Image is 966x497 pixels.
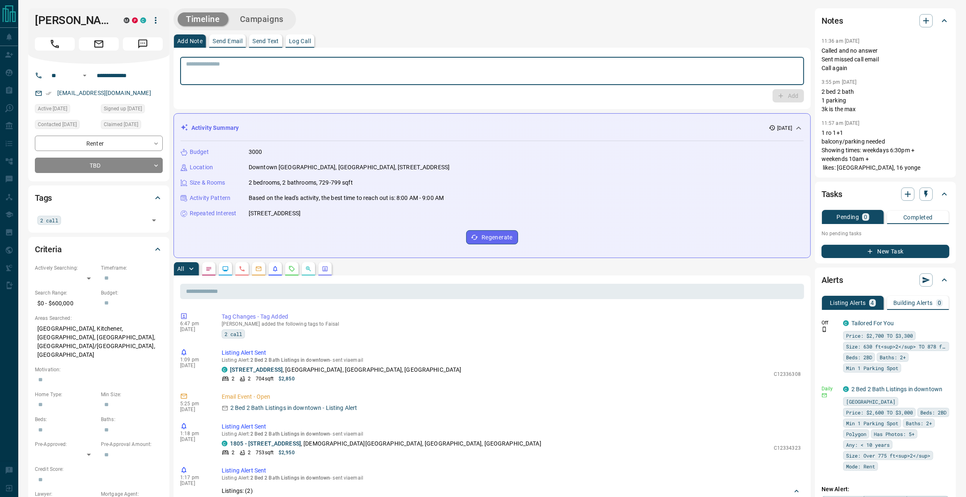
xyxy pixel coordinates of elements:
[822,273,843,287] h2: Alerts
[222,266,229,272] svg: Lead Browsing Activity
[272,266,279,272] svg: Listing Alerts
[248,449,251,456] p: 2
[256,375,274,382] p: 704 sqft
[213,38,242,44] p: Send Email
[180,363,209,368] p: [DATE]
[822,392,827,398] svg: Email
[140,17,146,23] div: condos.ca
[35,37,75,51] span: Call
[180,357,209,363] p: 1:09 pm
[249,209,301,218] p: [STREET_ADDRESS]
[35,191,52,205] h2: Tags
[190,163,213,172] p: Location
[222,367,227,373] div: condos.ca
[124,17,130,23] div: mrloft.ca
[843,320,849,326] div: condos.ca
[181,120,804,136] div: Activity Summary[DATE]
[279,449,295,456] p: $2,950
[35,188,163,208] div: Tags
[851,386,942,392] a: 2 Bed 2 Bath Listings in downtown
[822,485,949,494] p: New Alert:
[239,266,245,272] svg: Calls
[846,364,898,372] span: Min 1 Parking Spot
[822,188,842,201] h2: Tasks
[822,385,838,392] p: Daily
[35,391,97,398] p: Home Type:
[190,148,209,156] p: Budget
[35,104,97,116] div: Thu Aug 07 2025
[35,239,163,259] div: Criteria
[35,465,163,473] p: Credit Score:
[822,14,843,27] h2: Notes
[190,209,236,218] p: Repeated Interest
[35,366,163,373] p: Motivation:
[822,227,949,240] p: No pending tasks
[101,441,163,448] p: Pre-Approval Amount:
[938,300,941,306] p: 0
[846,451,930,460] span: Size: Over 775 ft<sup>2</sup>
[123,37,163,51] span: Message
[249,178,353,187] p: 2 bedrooms, 2 bathrooms, 729-799 sqft
[35,289,97,297] p: Search Range:
[822,11,949,31] div: Notes
[180,326,209,332] p: [DATE]
[864,214,867,220] p: 0
[466,230,518,244] button: Regenerate
[79,37,119,51] span: Email
[252,38,279,44] p: Send Text
[822,46,949,73] p: Called and no answer Sent missed call email Call again
[822,184,949,204] div: Tasks
[190,178,225,187] p: Size & Rooms
[232,12,292,26] button: Campaigns
[230,404,357,412] p: 2 Bed 2 Bath Listings in downtown - Listing Alert
[222,348,801,357] p: Listing Alert Sent
[101,391,163,398] p: Min Size:
[35,416,97,423] p: Beds:
[843,386,849,392] div: condos.ca
[893,300,933,306] p: Building Alerts
[177,266,184,272] p: All
[230,439,541,448] p: , [DEMOGRAPHIC_DATA][GEOGRAPHIC_DATA], [GEOGRAPHIC_DATA], [GEOGRAPHIC_DATA]
[46,90,51,96] svg: Email Verified
[822,38,860,44] p: 11:36 am [DATE]
[249,163,450,172] p: Downtown [GEOGRAPHIC_DATA], [GEOGRAPHIC_DATA], [STREET_ADDRESS]
[830,300,866,306] p: Listing Alerts
[180,475,209,480] p: 1:17 pm
[104,120,138,129] span: Claimed [DATE]
[846,342,946,351] span: Size: 630 ft<sup>2</sup> TO 878 ft<sup>2</sup>
[822,79,857,85] p: 3:55 pm [DATE]
[80,71,90,80] button: Open
[180,436,209,442] p: [DATE]
[35,314,163,322] p: Areas Searched:
[255,266,262,272] svg: Emails
[101,289,163,297] p: Budget:
[279,375,295,382] p: $2,850
[190,194,230,202] p: Activity Pattern
[846,441,890,449] span: Any: < 10 years
[774,444,801,452] p: C12334323
[148,214,160,226] button: Open
[906,419,932,427] span: Baths: 2+
[222,321,801,327] p: [PERSON_NAME] added the following tags to Faisal
[132,17,138,23] div: property.ca
[250,431,330,437] span: 2 Bed 2 Bath Listings in downtown
[35,243,62,256] h2: Criteria
[35,158,163,173] div: TBD
[101,120,163,132] div: Thu Sep 21 2023
[836,214,859,220] p: Pending
[851,320,894,326] a: Tailored For You
[180,480,209,486] p: [DATE]
[774,370,801,378] p: C12336308
[249,194,444,202] p: Based on the lead's activity, the best time to reach out is: 8:00 AM - 9:00 AM
[178,12,228,26] button: Timeline
[177,38,203,44] p: Add Note
[101,416,163,423] p: Baths:
[777,124,792,132] p: [DATE]
[180,321,209,326] p: 6:47 pm
[846,408,913,417] span: Price: $2,600 TO $3,000
[822,129,949,172] p: 1 ro 1+1 balcony/parking needed Showing times: weekdays 6:30pm + weekends 10am + likes: [GEOGRAPH...
[35,441,97,448] p: Pre-Approved:
[249,148,262,156] p: 3000
[35,264,97,272] p: Actively Searching:
[232,449,235,456] p: 2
